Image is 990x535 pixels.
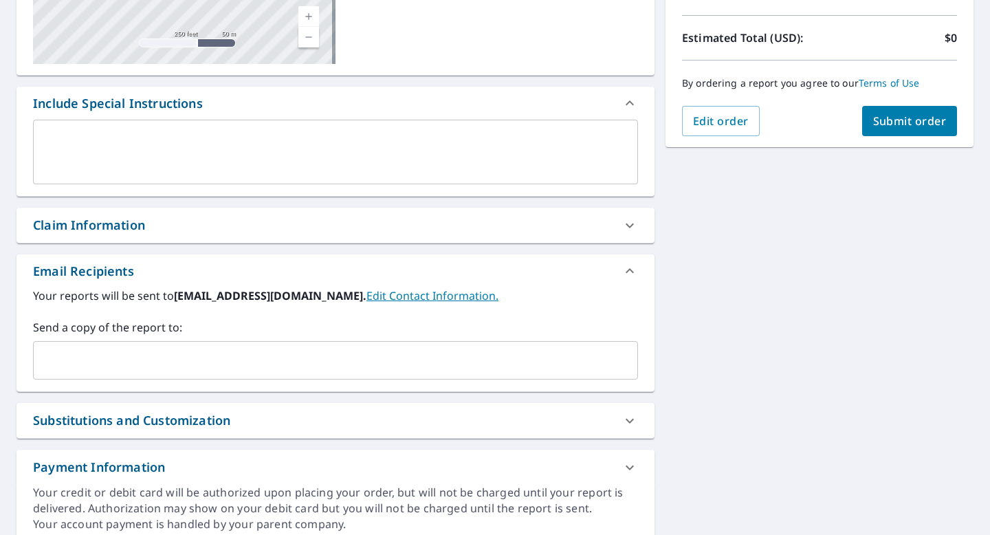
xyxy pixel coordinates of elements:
div: Substitutions and Customization [16,403,654,438]
div: Email Recipients [33,262,134,281]
p: $0 [945,30,957,46]
button: Submit order [862,106,958,136]
span: Edit order [693,113,749,129]
p: By ordering a report you agree to our [682,77,957,89]
div: Payment Information [33,458,165,477]
div: Payment Information [16,450,654,485]
div: Include Special Instructions [16,87,654,120]
a: EditContactInfo [366,288,498,303]
div: Substitutions and Customization [33,411,230,430]
label: Send a copy of the report to: [33,319,638,336]
div: Include Special Instructions [33,94,203,113]
p: Estimated Total (USD): [682,30,819,46]
div: Email Recipients [16,254,654,287]
a: Current Level 17, Zoom Out [298,27,319,47]
div: Claim Information [33,216,145,234]
a: Current Level 17, Zoom In [298,6,319,27]
button: Edit order [682,106,760,136]
div: Claim Information [16,208,654,243]
span: Submit order [873,113,947,129]
label: Your reports will be sent to [33,287,638,304]
div: Your account payment is handled by your parent company. [33,516,638,532]
b: [EMAIL_ADDRESS][DOMAIN_NAME]. [174,288,366,303]
div: Your credit or debit card will be authorized upon placing your order, but will not be charged unt... [33,485,638,516]
a: Terms of Use [859,76,920,89]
